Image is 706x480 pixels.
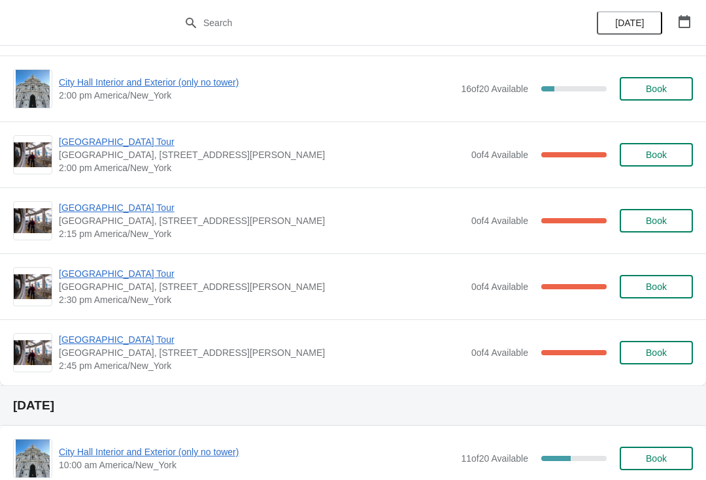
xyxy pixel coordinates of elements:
[646,347,667,358] span: Book
[59,445,454,458] span: City Hall Interior and Exterior (only no tower)
[620,447,693,470] button: Book
[59,76,454,89] span: City Hall Interior and Exterior (only no tower)
[59,267,465,280] span: [GEOGRAPHIC_DATA] Tour
[461,453,528,464] span: 11 of 20 Available
[14,142,52,168] img: City Hall Tower Tour | City Hall Visitor Center, 1400 John F Kennedy Boulevard Suite 121, Philade...
[59,280,465,293] span: [GEOGRAPHIC_DATA], [STREET_ADDRESS][PERSON_NAME]
[59,227,465,240] span: 2:15 pm America/New_York
[646,216,667,226] span: Book
[14,208,52,234] img: City Hall Tower Tour | City Hall Visitor Center, 1400 John F Kennedy Boulevard Suite 121, Philade...
[59,201,465,214] span: [GEOGRAPHIC_DATA] Tour
[646,281,667,292] span: Book
[59,293,465,306] span: 2:30 pm America/New_York
[14,340,52,366] img: City Hall Tower Tour | City Hall Visitor Center, 1400 John F Kennedy Boulevard Suite 121, Philade...
[471,281,528,292] span: 0 of 4 Available
[597,11,662,35] button: [DATE]
[620,209,693,232] button: Book
[16,440,50,477] img: City Hall Interior and Exterior (only no tower) | | 10:00 am America/New_York
[203,11,529,35] input: Search
[620,77,693,101] button: Book
[620,275,693,298] button: Book
[59,148,465,161] span: [GEOGRAPHIC_DATA], [STREET_ADDRESS][PERSON_NAME]
[59,161,465,174] span: 2:00 pm America/New_York
[471,150,528,160] span: 0 of 4 Available
[461,84,528,94] span: 16 of 20 Available
[646,150,667,160] span: Book
[59,135,465,148] span: [GEOGRAPHIC_DATA] Tour
[59,359,465,372] span: 2:45 pm America/New_York
[59,346,465,359] span: [GEOGRAPHIC_DATA], [STREET_ADDRESS][PERSON_NAME]
[59,333,465,346] span: [GEOGRAPHIC_DATA] Tour
[59,214,465,227] span: [GEOGRAPHIC_DATA], [STREET_ADDRESS][PERSON_NAME]
[59,89,454,102] span: 2:00 pm America/New_York
[615,18,644,28] span: [DATE]
[59,458,454,472] span: 10:00 am America/New_York
[646,84,667,94] span: Book
[471,347,528,358] span: 0 of 4 Available
[14,274,52,300] img: City Hall Tower Tour | City Hall Visitor Center, 1400 John F Kennedy Boulevard Suite 121, Philade...
[646,453,667,464] span: Book
[471,216,528,226] span: 0 of 4 Available
[620,143,693,167] button: Book
[16,70,50,108] img: City Hall Interior and Exterior (only no tower) | | 2:00 pm America/New_York
[13,399,693,412] h2: [DATE]
[620,341,693,364] button: Book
